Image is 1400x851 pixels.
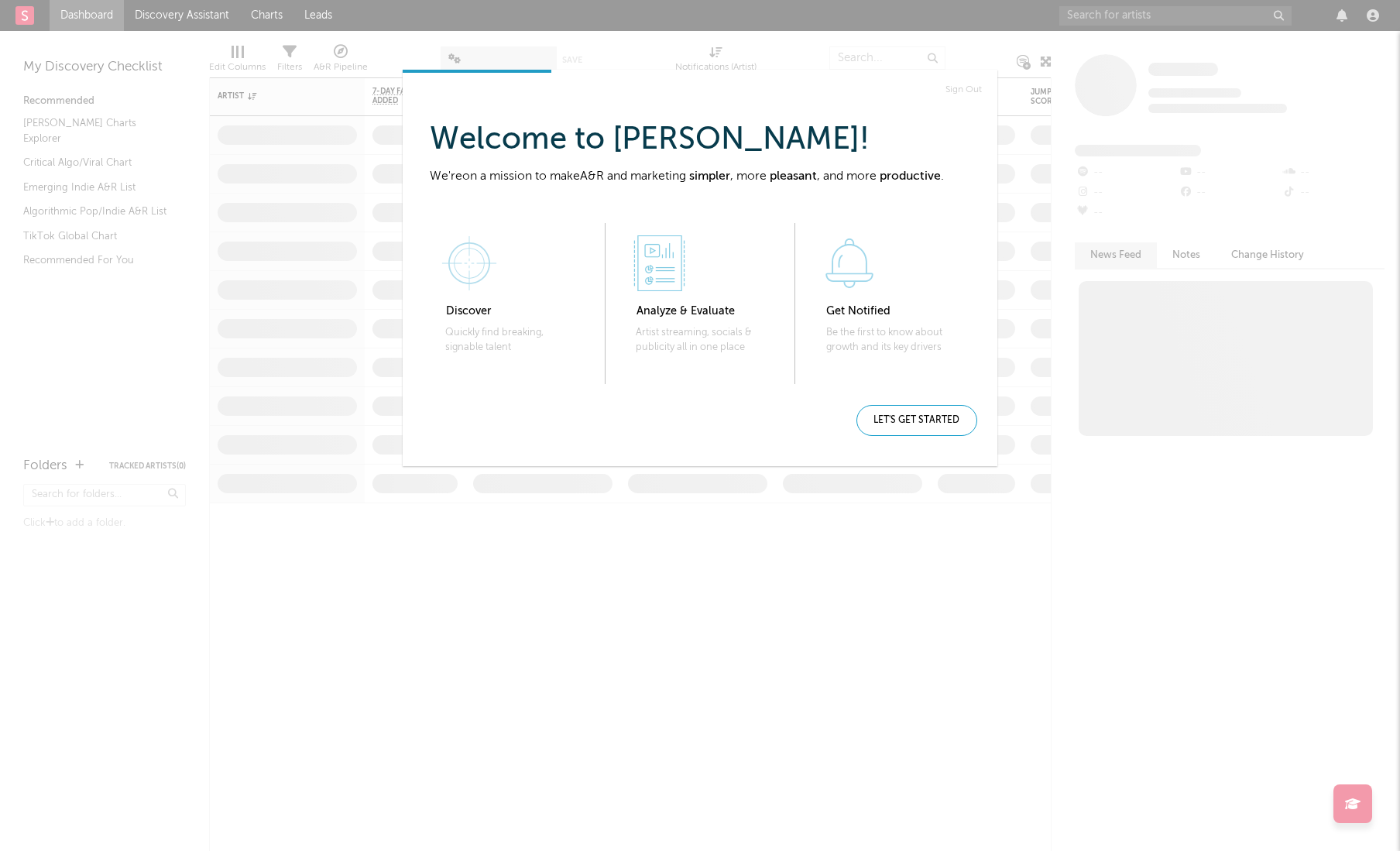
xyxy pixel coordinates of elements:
p: Analyze & Evaluate [632,297,781,325]
div: Let's get started [856,405,977,436]
p: Quickly find breaking, signable talent [441,325,590,355]
span: simpler [689,170,730,183]
p: Get Notified [822,297,971,325]
span: pleasant [770,170,817,183]
p: Be the first to know about growth and its key drivers [822,325,971,355]
p: Artist streaming, socials & publicity all in one place [632,325,781,355]
h3: Welcome to [PERSON_NAME] ! [430,125,985,156]
a: Sign Out [945,81,982,99]
p: Discover [441,297,590,325]
span: productive [880,170,941,183]
p: We're on a mission to make A&R and marketing , more , and more . [430,167,985,186]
